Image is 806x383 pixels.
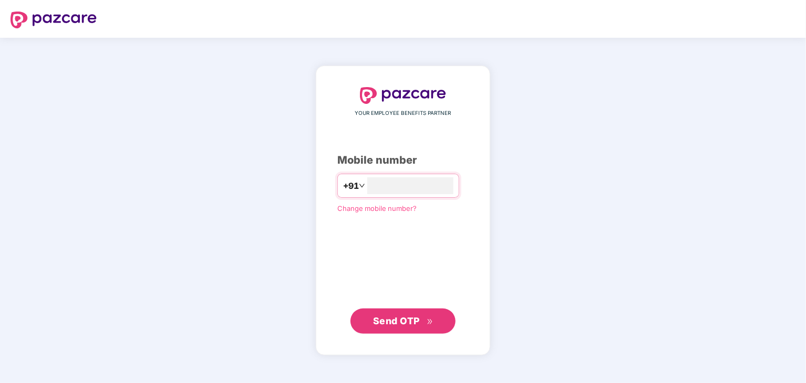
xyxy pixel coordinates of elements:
[359,183,365,189] span: down
[373,315,420,326] span: Send OTP
[343,179,359,193] span: +91
[337,152,469,168] div: Mobile number
[427,318,433,325] span: double-right
[11,12,97,28] img: logo
[355,109,451,118] span: YOUR EMPLOYEE BENEFITS PARTNER
[350,308,456,334] button: Send OTPdouble-right
[360,87,446,104] img: logo
[337,204,417,212] a: Change mobile number?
